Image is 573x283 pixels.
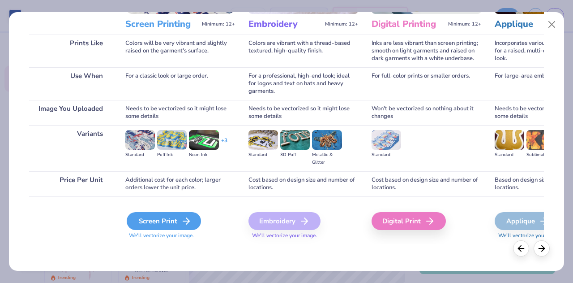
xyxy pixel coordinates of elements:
button: Close [543,16,560,33]
div: Sublimated [526,151,556,159]
div: Standard [495,151,524,159]
h3: Digital Printing [372,18,445,30]
div: Price Per Unit [29,171,112,196]
img: Sublimated [526,130,556,150]
img: Neon Ink [189,130,218,150]
div: Standard [248,151,278,159]
div: Colors will be very vibrant and slightly raised on the garment's surface. [125,35,235,67]
h3: Embroidery [248,18,321,30]
span: Minimum: 12+ [202,21,235,27]
div: Variants [29,125,112,171]
div: Prints Like [29,35,112,67]
img: Metallic & Glitter [312,130,342,150]
div: Applique [495,212,560,230]
div: Metallic & Glitter [312,151,342,166]
div: Colors are vibrant with a thread-based textured, high-quality finish. [248,35,358,67]
div: Cost based on design size and number of locations. [372,171,481,196]
div: Standard [125,151,155,159]
div: For a professional, high-end look; ideal for logos and text on hats and heavy garments. [248,67,358,100]
span: Minimum: 12+ [325,21,358,27]
div: Puff Ink [157,151,187,159]
span: We'll vectorize your image. [125,232,235,239]
div: Standard [372,151,401,159]
h3: Applique [495,18,568,30]
img: Standard [125,130,155,150]
div: Embroidery [248,212,321,230]
div: Screen Print [127,212,201,230]
div: Image You Uploaded [29,100,112,125]
div: 3D Puff [280,151,310,159]
div: + 3 [221,137,227,152]
div: For full-color prints or smaller orders. [372,67,481,100]
img: Standard [495,130,524,150]
div: Inks are less vibrant than screen printing; smooth on light garments and raised on dark garments ... [372,35,481,67]
img: 3D Puff [280,130,310,150]
div: Digital Print [372,212,446,230]
img: Puff Ink [157,130,187,150]
div: Needs to be vectorized so it might lose some details [248,100,358,125]
h3: Screen Printing [125,18,198,30]
div: For a classic look or large order. [125,67,235,100]
img: Standard [248,130,278,150]
div: Use When [29,67,112,100]
div: Cost based on design size and number of locations. [248,171,358,196]
div: Neon Ink [189,151,218,159]
div: Won't be vectorized so nothing about it changes [372,100,481,125]
img: Standard [372,130,401,150]
span: We'll vectorize your image. [248,232,358,239]
div: Needs to be vectorized so it might lose some details [125,100,235,125]
span: Minimum: 12+ [448,21,481,27]
div: Additional cost for each color; larger orders lower the unit price. [125,171,235,196]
